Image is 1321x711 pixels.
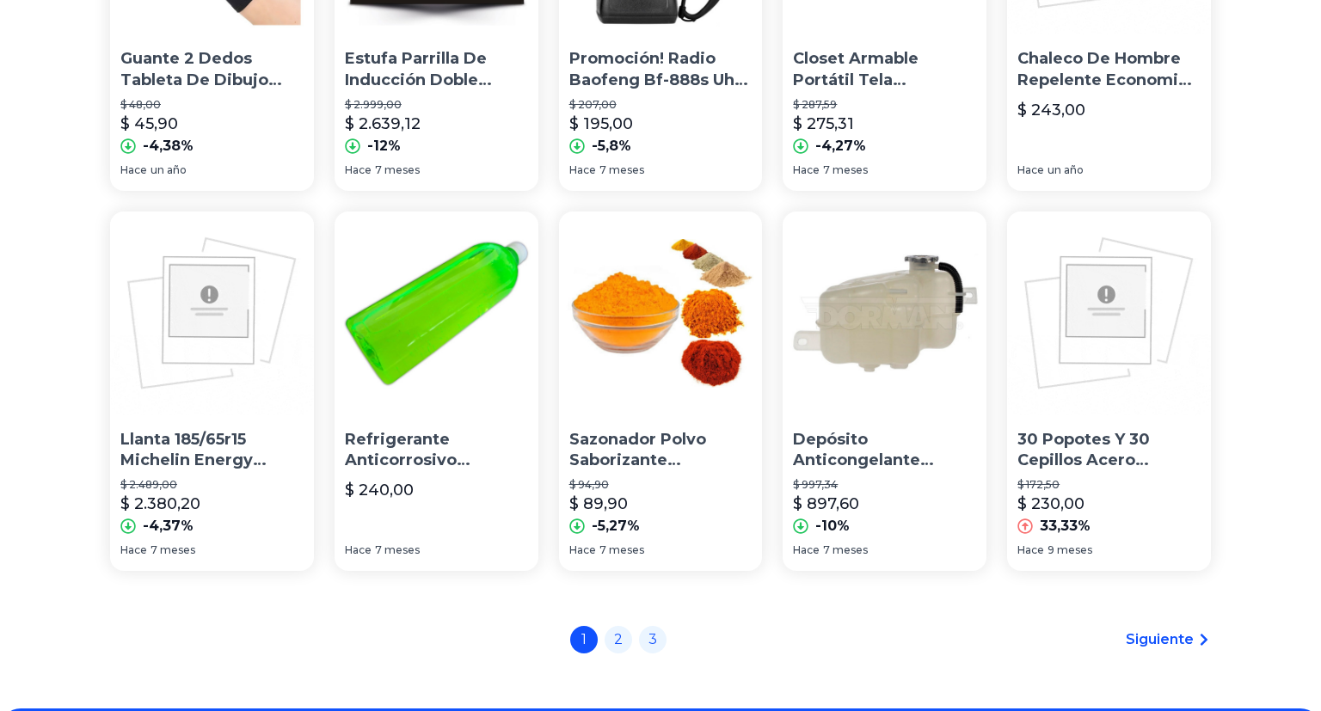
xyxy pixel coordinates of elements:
span: un año [1048,163,1084,177]
a: Siguiente [1126,629,1211,650]
span: Hace [569,543,596,557]
a: 3 [639,626,667,653]
span: Hace [345,543,372,557]
a: 2 [605,626,632,653]
img: 30 Popotes Y 30 Cepillos Acero Inoxidable Metal 21 O 26 Cm [1007,211,1211,415]
p: Estufa Parrilla De Inducción Doble Touch Empotrable 120v [345,48,528,91]
p: $ 275,31 [793,112,854,136]
p: $ 89,90 [569,492,628,516]
p: $ 172,50 [1017,478,1201,492]
p: $ 2.639,12 [345,112,421,136]
p: Refrigerante Anticorrosivo Sistema Enfriamiento Liquido 1l [345,429,528,472]
p: $ 2.489,00 [120,478,304,492]
p: $ 195,00 [569,112,633,136]
span: 7 meses [151,543,195,557]
p: -10% [815,516,850,536]
img: Llanta 185/65r15 Michelin Energy Xm2+ 88h [110,211,314,415]
img: Refrigerante Anticorrosivo Sistema Enfriamiento Liquido 1l [335,211,538,415]
p: $ 240,00 [345,478,414,502]
a: 30 Popotes Y 30 Cepillos Acero Inoxidable Metal 21 O 26 Cm30 Popotes Y 30 Cepillos Acero Inoxidab... [1007,211,1211,571]
p: -5,27% [592,516,640,536]
p: $ 243,00 [1017,98,1085,122]
span: 7 meses [375,543,420,557]
p: $ 897,60 [793,492,859,516]
p: $ 48,00 [120,98,304,112]
a: Refrigerante Anticorrosivo Sistema Enfriamiento Liquido 1lRefrigerante Anticorrosivo Sistema Enfr... [335,211,538,571]
span: Hace [1017,163,1044,177]
span: Hace [793,163,820,177]
span: Siguiente [1126,629,1194,650]
p: Chaleco De Hombre Repelente Economico +catalogo De Mayoreo [1017,48,1201,91]
span: Hace [569,163,596,177]
span: 7 meses [375,163,420,177]
p: $ 287,59 [793,98,976,112]
p: Closet Armable Portátil Tela Ecologica Gris 158cm [793,48,976,91]
span: Hace [1017,543,1044,557]
p: Sazonador Polvo Saborizante Palomitas Botanas 1/4 Kg Clasica [569,429,753,472]
p: 30 Popotes Y 30 Cepillos Acero Inoxidable Metal 21 O 26 Cm [1017,429,1201,472]
img: Sazonador Polvo Saborizante Palomitas Botanas 1/4 Kg Clasica [559,211,763,415]
span: 7 meses [599,163,644,177]
span: Hace [793,543,820,557]
img: Depósito Anticongelante Del Dodge Journey 2010 3.5l Dorman [783,211,986,415]
span: Hace [120,163,147,177]
span: 9 meses [1048,543,1092,557]
span: Hace [120,543,147,557]
p: $ 2.380,20 [120,492,200,516]
p: Llanta 185/65r15 Michelin Energy Xm2+ 88h [120,429,304,472]
p: Promoción! Radio Baofeng Bf-888s Uhf 2 Vias Manos Libres [569,48,753,91]
a: Depósito Anticongelante Del Dodge Journey 2010 3.5l DormanDepósito Anticongelante [PERSON_NAME] J... [783,211,986,571]
p: Guante 2 Dedos Tableta De Dibujo Digital O Protección Papel [120,48,304,91]
p: Depósito Anticongelante [PERSON_NAME] Journey 2010 3.5[PERSON_NAME] [793,429,976,472]
p: $ 45,90 [120,112,178,136]
span: 7 meses [823,543,868,557]
p: $ 94,90 [569,478,753,492]
a: Sazonador Polvo Saborizante Palomitas Botanas 1/4 Kg ClasicaSazonador Polvo Saborizante Palomitas... [559,211,763,571]
span: un año [151,163,187,177]
p: $ 2.999,00 [345,98,528,112]
p: $ 207,00 [569,98,753,112]
a: Llanta 185/65r15 Michelin Energy Xm2+ 88hLlanta 185/65r15 Michelin Energy Xm2+ 88h$ 2.489,00$ 2.3... [110,211,314,571]
span: 7 meses [823,163,868,177]
span: 7 meses [599,543,644,557]
p: -5,8% [592,136,631,156]
p: -4,38% [143,136,194,156]
p: 33,33% [1040,516,1091,536]
p: -4,37% [143,516,194,536]
p: $ 230,00 [1017,492,1084,516]
p: -4,27% [815,136,866,156]
p: -12% [367,136,401,156]
p: $ 997,34 [793,478,976,492]
span: Hace [345,163,372,177]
